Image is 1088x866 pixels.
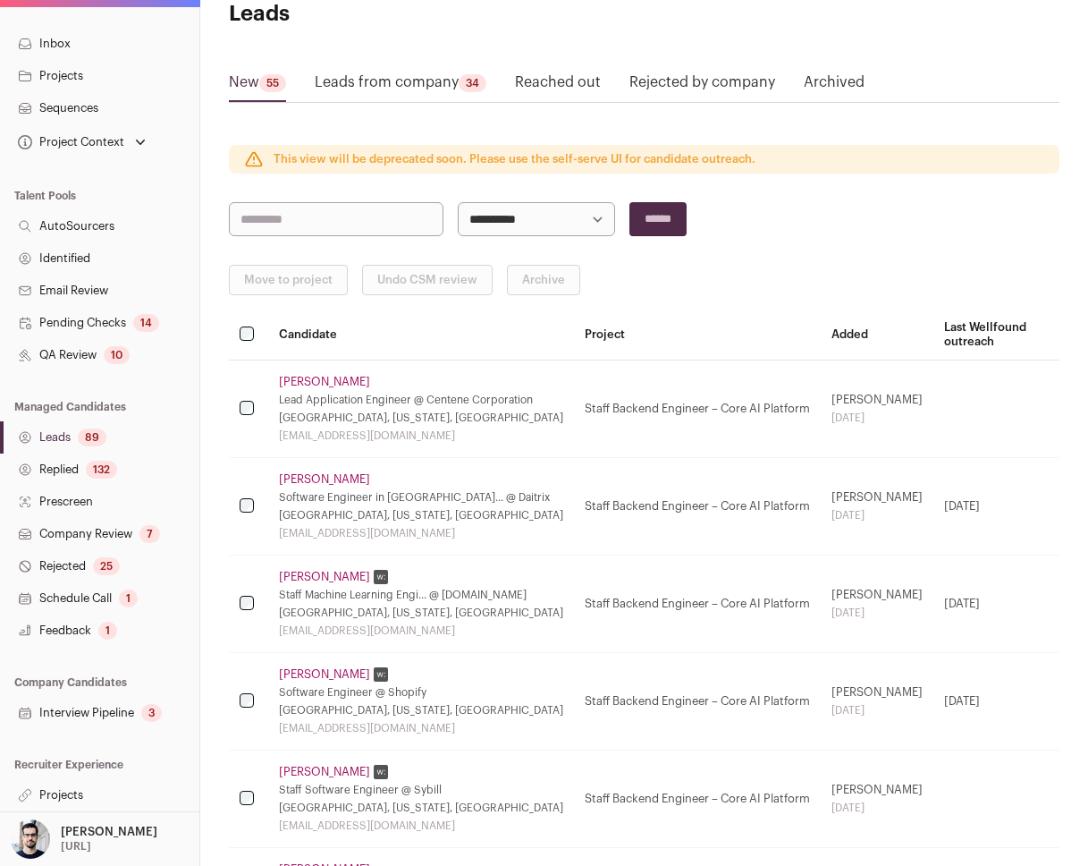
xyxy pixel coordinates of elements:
button: Open dropdown [14,130,149,155]
a: [PERSON_NAME] [279,765,370,779]
td: Staff Backend Engineer – Core AI Platform [574,458,821,556]
td: Staff Backend Engineer – Core AI Platform [574,751,821,848]
div: 14 [133,314,159,332]
a: [PERSON_NAME] [279,375,370,389]
div: Staff Machine Learning Engi... @ [DOMAIN_NAME] [279,588,563,602]
td: [PERSON_NAME] [821,556,933,653]
div: 7 [139,525,160,543]
p: [PERSON_NAME] [61,825,157,839]
div: [DATE] [831,411,923,425]
a: New [229,72,286,100]
div: [GEOGRAPHIC_DATA], [US_STATE], [GEOGRAPHIC_DATA] [279,508,563,522]
td: [PERSON_NAME] [821,458,933,556]
div: [DATE] [831,606,923,620]
th: Project [574,310,821,361]
p: This view will be deprecated soon. Please use the self-serve UI for candidate outreach. [274,152,755,166]
td: [PERSON_NAME] [821,361,933,458]
a: Rejected by company [629,72,775,100]
div: [EMAIL_ADDRESS][DOMAIN_NAME] [279,721,563,735]
div: 132 [86,461,117,479]
div: Software Engineer @ Shopify [279,685,563,700]
button: Open dropdown [7,819,161,859]
td: [DATE] [933,556,1059,653]
th: Candidate [268,310,574,361]
img: 10051957-medium_jpg [11,819,50,859]
td: [PERSON_NAME] [821,751,933,848]
div: [GEOGRAPHIC_DATA], [US_STATE], [GEOGRAPHIC_DATA] [279,801,563,815]
div: [EMAIL_ADDRESS][DOMAIN_NAME] [279,819,563,833]
div: 25 [93,557,120,575]
td: [PERSON_NAME] [821,653,933,751]
a: Reached out [515,72,601,100]
a: [PERSON_NAME] [279,667,370,682]
div: [DATE] [831,508,923,522]
div: 89 [78,429,106,446]
div: 10 [104,346,130,364]
div: [DATE] [831,801,923,815]
th: Added [821,310,933,361]
div: [DATE] [831,703,923,717]
div: [GEOGRAPHIC_DATA], [US_STATE], [GEOGRAPHIC_DATA] [279,411,563,425]
div: [EMAIL_ADDRESS][DOMAIN_NAME] [279,526,563,540]
a: [PERSON_NAME] [279,472,370,487]
div: 1 [119,590,138,607]
a: Leads from company [315,72,486,100]
th: Last Wellfound outreach [933,310,1059,361]
div: Lead Application Engineer @ Centene Corporation [279,393,563,407]
div: [GEOGRAPHIC_DATA], [US_STATE], [GEOGRAPHIC_DATA] [279,606,563,620]
td: Staff Backend Engineer – Core AI Platform [574,653,821,751]
div: 1 [98,622,117,640]
div: [EMAIL_ADDRESS][DOMAIN_NAME] [279,624,563,638]
p: [URL] [61,839,91,853]
div: 3 [141,704,162,722]
div: 55 [259,74,286,92]
td: [DATE] [933,458,1059,556]
div: Staff Software Engineer @ Sybill [279,783,563,797]
td: Staff Backend Engineer – Core AI Platform [574,361,821,458]
div: Project Context [14,135,124,149]
div: [EMAIL_ADDRESS][DOMAIN_NAME] [279,429,563,443]
a: Archived [804,72,864,100]
td: [DATE] [933,653,1059,751]
td: Staff Backend Engineer – Core AI Platform [574,556,821,653]
div: 34 [459,74,486,92]
div: Software Engineer in [GEOGRAPHIC_DATA]... @ Daitrix [279,490,563,505]
a: [PERSON_NAME] [279,570,370,584]
div: [GEOGRAPHIC_DATA], [US_STATE], [GEOGRAPHIC_DATA] [279,703,563,717]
